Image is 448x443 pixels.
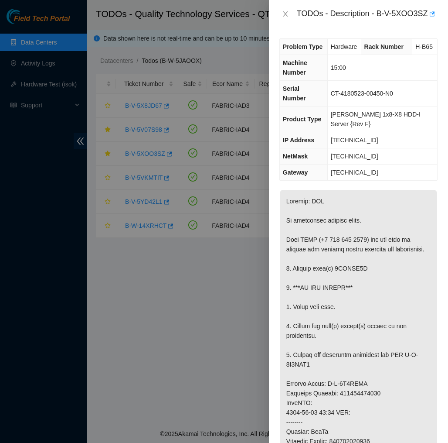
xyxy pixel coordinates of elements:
span: CT-4180523-00450-N0 [331,90,393,97]
span: Hardware [331,43,357,50]
span: Product Type [283,116,321,123]
span: [TECHNICAL_ID] [331,153,378,160]
span: [PERSON_NAME] 1x8-X8 HDD-I Server {Rev F} [331,111,421,127]
span: Machine Number [283,59,307,76]
span: Problem Type [283,43,323,50]
span: [TECHNICAL_ID] [331,137,378,144]
span: Rack Number [364,43,404,50]
div: TODOs - Description - B-V-5XOO3SZ [297,7,438,21]
span: Serial Number [283,85,306,102]
span: 15:00 [331,64,346,71]
span: IP Address [283,137,314,144]
span: NetMask [283,153,308,160]
button: Close [279,10,292,18]
span: Gateway [283,169,308,176]
span: H-B65 [415,43,433,50]
span: [TECHNICAL_ID] [331,169,378,176]
span: close [282,10,289,17]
